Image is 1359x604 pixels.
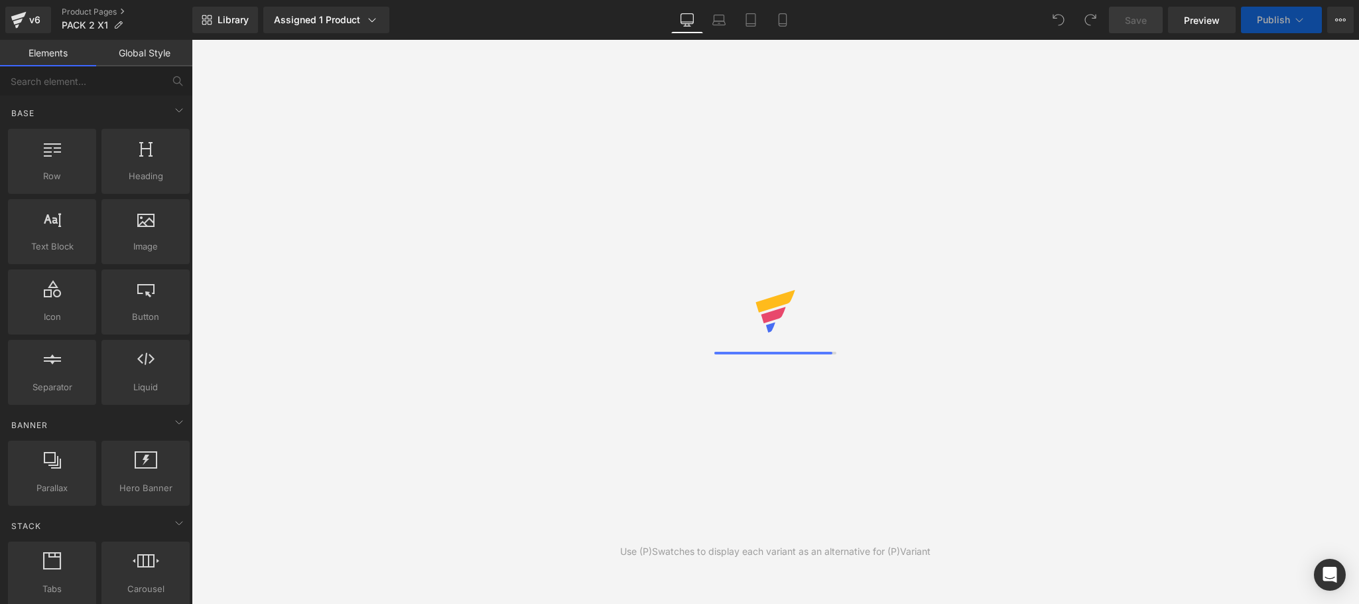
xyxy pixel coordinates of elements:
[1257,15,1290,25] span: Publish
[5,7,51,33] a: v6
[105,380,186,394] span: Liquid
[1241,7,1322,33] button: Publish
[12,380,92,394] span: Separator
[10,520,42,532] span: Stack
[671,7,703,33] a: Desktop
[10,107,36,119] span: Base
[27,11,43,29] div: v6
[192,7,258,33] a: New Library
[105,240,186,254] span: Image
[96,40,192,66] a: Global Style
[767,7,799,33] a: Mobile
[62,7,192,17] a: Product Pages
[10,419,49,431] span: Banner
[62,20,108,31] span: PACK 2 X1
[1314,559,1346,591] div: Open Intercom Messenger
[1045,7,1072,33] button: Undo
[105,169,186,183] span: Heading
[620,544,931,559] div: Use (P)Swatches to display each variant as an alternative for (P)Variant
[703,7,735,33] a: Laptop
[12,240,92,254] span: Text Block
[1184,13,1220,27] span: Preview
[105,481,186,495] span: Hero Banner
[105,582,186,596] span: Carousel
[12,169,92,183] span: Row
[274,13,379,27] div: Assigned 1 Product
[1125,13,1147,27] span: Save
[105,310,186,324] span: Button
[1327,7,1354,33] button: More
[12,310,92,324] span: Icon
[735,7,767,33] a: Tablet
[12,582,92,596] span: Tabs
[12,481,92,495] span: Parallax
[1168,7,1236,33] a: Preview
[1077,7,1104,33] button: Redo
[218,14,249,26] span: Library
